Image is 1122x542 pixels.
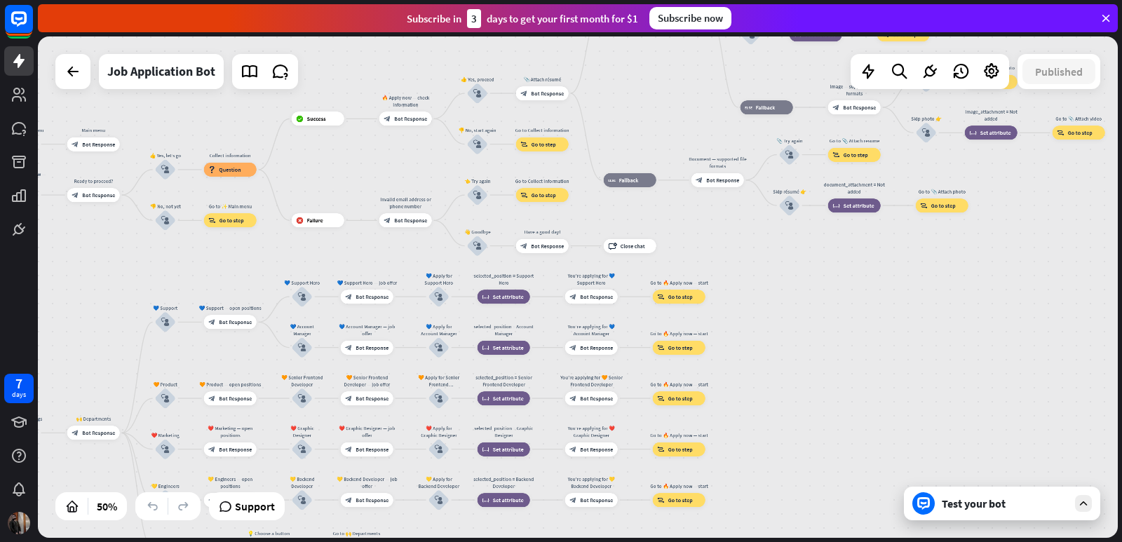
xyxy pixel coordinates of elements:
[435,394,443,402] i: block_user_input
[608,177,616,184] i: block_fallback
[668,293,693,300] span: Go to step
[298,344,306,352] i: block_user_input
[307,115,326,122] span: Success
[706,177,739,184] span: Bot Response
[1047,115,1110,122] div: Go to 📎 Attach video
[893,31,917,38] span: Go to step
[62,177,125,184] div: Ready to proceed?
[647,279,710,286] div: Go to 🔥 Apply now — start
[647,330,710,337] div: Go to 🔥 Apply now — start
[407,9,638,28] div: Subscribe in days to get your first month for $1
[298,445,306,454] i: block_user_input
[560,425,623,439] div: You’re applying for ❤️ Graphic Designer
[345,496,352,503] i: block_bot_response
[794,31,802,38] i: block_set_attribute
[11,6,53,48] button: Open LiveChat chat widget
[219,395,252,402] span: Bot Response
[472,323,535,337] div: selected_position = Account Manager
[457,177,499,184] div: 👈 Try again
[745,104,752,111] i: block_fallback
[905,115,947,122] div: Skip photo 👉
[82,141,115,148] span: Bot Response
[394,217,427,224] span: Bot Response
[520,141,528,148] i: block_goto
[756,104,776,111] span: Fallback
[457,229,499,236] div: 👋 Goodbye
[345,446,352,453] i: block_bot_response
[374,196,437,210] div: Invalid email address or phone number
[647,381,710,388] div: Go to 🔥 Apply now — start
[144,432,187,439] div: ❤️ Marketing
[619,177,639,184] span: Fallback
[435,344,443,352] i: block_user_input
[785,151,794,159] i: block_user_input
[668,446,693,453] span: Go to step
[281,374,323,388] div: 🧡 Senior Frontend Developer
[467,9,481,28] div: 3
[356,496,388,503] span: Bot Response
[219,318,252,325] span: Bot Response
[219,217,244,224] span: Go to step
[208,318,215,325] i: block_bot_response
[473,242,482,250] i: block_user_input
[657,395,665,402] i: block_goto
[482,446,489,453] i: block_set_attribute
[144,381,187,388] div: 🧡 Product
[374,94,437,108] div: 🔥 Apply now — check information
[457,76,499,83] div: 👍 Yes, proceed
[356,344,388,351] span: Bot Response
[281,279,323,286] div: 💙 Support Hero
[657,496,665,503] i: block_goto
[910,188,973,195] div: Go to 📎 Attach photo
[511,229,574,236] div: Have a good day!
[621,243,645,250] span: Close chat
[532,191,556,198] span: Go to step
[580,293,613,300] span: Bot Response
[608,243,617,250] i: block_close_chat
[435,496,443,504] i: block_user_input
[844,151,868,158] span: Go to step
[493,496,524,503] span: Set attribute
[769,137,811,144] div: 📎 Try again
[298,394,306,402] i: block_user_input
[418,272,460,286] div: 💙 Apply for Support Hero
[472,374,535,388] div: selected_position = Senior Frontend Developer
[647,482,710,489] div: Go to 🔥 Apply now — start
[493,344,524,351] span: Set attribute
[62,415,125,422] div: 🙌 Departments
[657,446,665,453] i: block_goto
[569,395,576,402] i: block_bot_response
[12,390,26,400] div: days
[107,54,215,89] div: Job Application Bot
[418,374,460,388] div: 🧡 Apply for Senior Frontend Developer
[144,203,187,210] div: 👎 No, not yet
[208,217,216,224] i: block_goto
[198,381,262,388] div: 🧡 Product — open positions
[335,475,398,489] div: 💛 Backend Developer — job offer
[235,495,275,517] span: Support
[325,530,388,537] div: Go to 🙌 Departments
[511,177,574,184] div: Go to Collect information
[298,292,306,301] i: block_user_input
[531,243,564,250] span: Bot Response
[747,30,755,39] i: block_user_input
[931,202,956,209] span: Go to step
[473,191,482,199] i: block_user_input
[569,496,576,503] i: block_bot_response
[482,293,489,300] i: block_set_attribute
[384,217,391,224] i: block_bot_response
[668,395,693,402] span: Go to step
[823,83,886,97] div: Image — supported file formats
[473,89,482,97] i: block_user_input
[307,217,323,224] span: Failure
[520,191,528,198] i: block_goto
[161,165,170,174] i: block_user_input
[657,344,665,351] i: block_goto
[345,344,352,351] i: block_bot_response
[198,425,262,439] div: ❤️ Marketing — open positions
[1057,129,1064,136] i: block_goto
[657,293,665,300] i: block_goto
[161,445,170,454] i: block_user_input
[823,137,886,144] div: Go to 📎 Attach resume
[881,31,889,38] i: block_goto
